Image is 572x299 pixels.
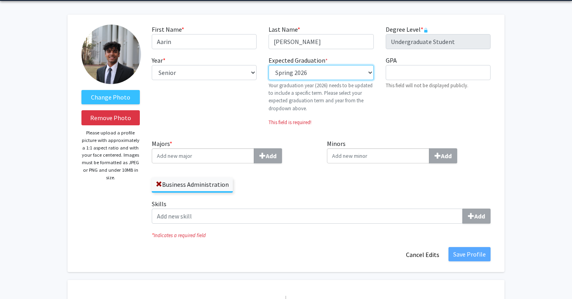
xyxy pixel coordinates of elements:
label: ChangeProfile Picture [81,90,140,104]
p: Please upload a profile picture with approximately a 1:1 aspect ratio and with your face centered... [81,129,140,181]
i: Indicates a required field [152,232,491,239]
label: Expected Graduation [269,56,328,65]
p: Your graduation year (2026) needs to be updated to include a specific term. Please select your ex... [269,82,373,112]
p: This field is required! [269,119,373,126]
label: GPA [386,56,397,65]
label: Minors [327,139,491,163]
input: MinorsAdd [327,148,429,163]
small: This field will not be displayed publicly. [386,82,468,88]
label: Year [152,56,166,65]
input: SkillsAdd [152,209,463,224]
label: Majors [152,139,315,163]
button: Majors* [254,148,282,163]
button: Minors [429,148,457,163]
b: Add [474,212,485,220]
iframe: Chat [6,263,34,293]
label: Degree Level [386,25,428,34]
label: Business Administration [152,178,233,191]
label: Skills [152,199,491,224]
b: Add [441,152,452,160]
button: Save Profile [448,247,491,261]
label: Last Name [269,25,300,34]
button: Skills [462,209,491,224]
button: Remove Photo [81,110,140,125]
img: Profile Picture [81,25,141,84]
b: Add [266,152,276,160]
label: First Name [152,25,184,34]
button: Cancel Edits [401,247,444,262]
input: Majors*Add [152,148,254,163]
svg: This information is provided and automatically updated by Emory University and is not editable on... [423,28,428,33]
